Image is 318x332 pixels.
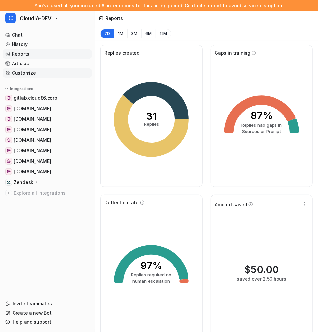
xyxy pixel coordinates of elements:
[3,115,92,124] a: cloud86.io[DOMAIN_NAME]
[20,14,52,23] span: CloudIA-DEV
[14,147,51,154] span: [DOMAIN_NAME]
[100,29,114,38] button: 7D
[3,146,92,155] a: www.hostinger.com[DOMAIN_NAME]
[3,308,92,318] a: Create a new Bot
[5,190,12,196] img: explore all integrations
[3,30,92,39] a: Chat
[14,105,51,112] span: [DOMAIN_NAME]
[127,29,141,38] button: 3M
[146,110,157,122] tspan: 31
[3,189,92,198] a: Explore all integrations
[3,40,92,49] a: History
[3,93,92,103] a: gitlab.cloud86.corpgitlab.cloud86.corp
[14,116,51,122] span: [DOMAIN_NAME]
[7,159,11,163] img: www.yourhosting.nl
[7,149,11,153] img: www.hostinger.com
[250,264,279,275] span: 50.00
[250,110,273,122] tspan: 87%
[14,188,89,198] span: Explore all integrations
[140,260,162,271] tspan: 97%
[84,87,88,91] img: menu_add.svg
[14,179,33,186] p: Zendesk
[242,129,281,134] tspan: Sources or Prompt
[14,137,51,143] span: [DOMAIN_NAME]
[10,86,33,91] p: Integrations
[104,49,140,56] span: Replies created
[14,168,51,175] span: [DOMAIN_NAME]
[241,122,282,128] tspan: Replies had gaps in
[7,117,11,121] img: cloud86.io
[144,121,159,127] tspan: Replies
[3,49,92,59] a: Reports
[7,180,11,184] img: Zendesk
[7,128,11,132] img: support.wix.com
[215,49,251,56] span: Gaps in training
[141,29,156,38] button: 6M
[5,13,16,23] span: C
[3,125,92,134] a: support.wix.com[DOMAIN_NAME]
[185,3,221,8] span: Contact support
[14,95,57,101] span: gitlab.cloud86.corp
[237,275,286,282] div: saved over 2.50 hours
[156,29,171,38] button: 12M
[131,272,171,277] tspan: Replies required no
[215,201,247,208] span: Amount saved
[244,264,279,275] div: $
[7,138,11,142] img: www.strato.nl
[4,87,9,91] img: expand menu
[3,104,92,113] a: docs.litespeedtech.com[DOMAIN_NAME]
[132,278,170,284] tspan: human escalation
[3,136,92,145] a: www.strato.nl[DOMAIN_NAME]
[7,107,11,111] img: docs.litespeedtech.com
[3,299,92,308] a: Invite teammates
[3,167,92,176] a: check86.nl[DOMAIN_NAME]
[7,170,11,174] img: check86.nl
[3,318,92,327] a: Help and support
[3,68,92,78] a: Customize
[3,157,92,166] a: www.yourhosting.nl[DOMAIN_NAME]
[114,29,128,38] button: 1M
[14,158,51,165] span: [DOMAIN_NAME]
[104,199,139,206] span: Deflection rate
[3,86,35,92] button: Integrations
[105,15,123,22] div: Reports
[14,126,51,133] span: [DOMAIN_NAME]
[7,96,11,100] img: gitlab.cloud86.corp
[3,59,92,68] a: Articles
